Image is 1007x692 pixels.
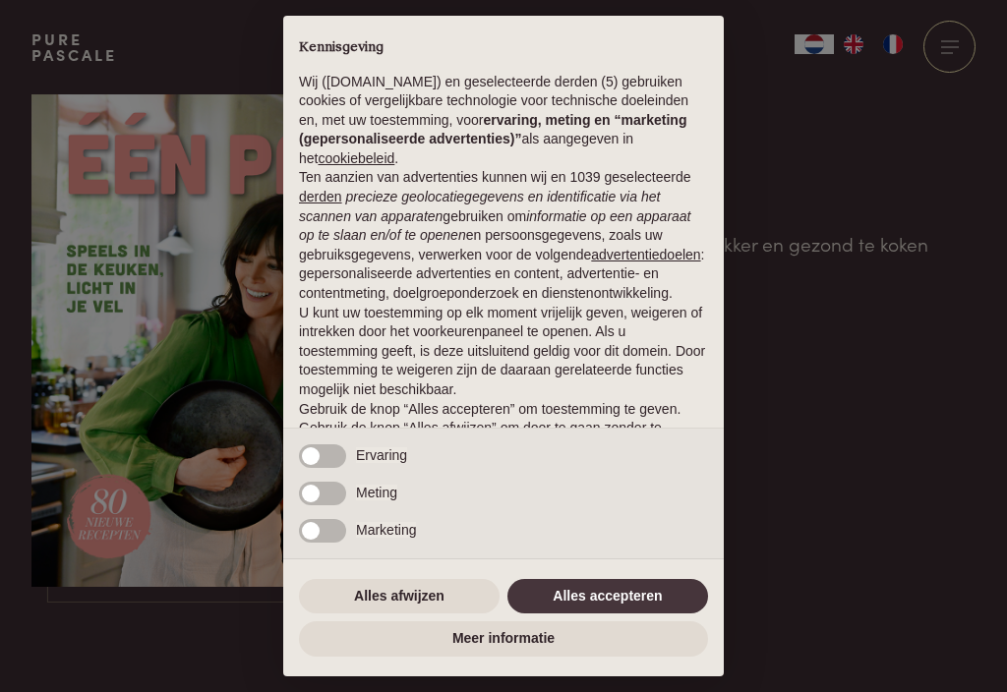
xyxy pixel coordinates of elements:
p: Gebruik de knop “Alles accepteren” om toestemming te geven. Gebruik de knop “Alles afwijzen” om d... [299,400,708,458]
p: U kunt uw toestemming op elk moment vrijelijk geven, weigeren of intrekken door het voorkeurenpan... [299,304,708,400]
span: Meting [356,485,397,500]
span: Marketing [356,522,416,538]
p: Ten aanzien van advertenties kunnen wij en 1039 geselecteerde gebruiken om en persoonsgegevens, z... [299,168,708,303]
strong: ervaring, meting en “marketing (gepersonaliseerde advertenties)” [299,112,686,147]
a: cookiebeleid [318,150,394,166]
em: precieze geolocatiegegevens en identificatie via het scannen van apparaten [299,189,660,224]
button: Alles afwijzen [299,579,500,614]
span: Ervaring [356,447,407,463]
p: Wij ([DOMAIN_NAME]) en geselecteerde derden (5) gebruiken cookies of vergelijkbare technologie vo... [299,73,708,169]
button: advertentiedoelen [591,246,700,265]
em: informatie op een apparaat op te slaan en/of te openen [299,208,691,244]
button: Meer informatie [299,621,708,657]
button: derden [299,188,342,207]
button: Alles accepteren [507,579,708,614]
h2: Kennisgeving [299,39,708,57]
